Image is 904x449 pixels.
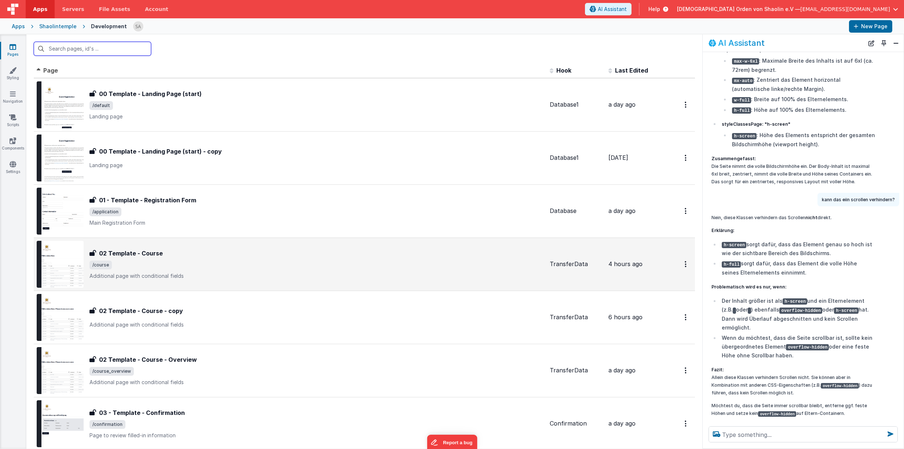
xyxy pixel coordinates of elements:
[730,56,876,74] li: : Maximale Breite des Inhalts ist auf 6xl (ca. 72rem) begrenzt.
[550,419,603,428] div: Confirmation
[758,411,796,417] code: overflow-hidden
[779,308,822,314] code: overflow-hidden
[722,261,741,268] code: h-full
[99,249,163,258] h3: 02 Template - Course
[720,297,876,332] li: Der Inhalt größer ist als und ein Elternelement (z.B. oder ) ebenfalls oder hat. Dann wird Überla...
[12,23,25,30] div: Apps
[89,113,544,120] p: Landing page
[730,95,876,104] li: : Breite auf 100% des Elternelements.
[783,298,807,305] code: h-screen
[99,89,202,98] h3: 00 Template - Landing Page (start)
[99,355,197,364] h3: 02 Template - Course - Overview
[834,308,859,314] code: h-screen
[89,420,125,429] span: /confirmation
[730,131,876,149] li: : Höhe des Elements entspricht der gesamten Bildschirmhöhe (viewport height).
[732,133,757,139] code: h-screen
[89,432,544,439] p: Page to review filled-in information
[711,214,876,221] p: Nein, diese Klassen verhindern das Scrollen direkt.
[680,97,692,112] button: Options
[821,383,859,389] code: overflow-hidden
[680,310,692,325] button: Options
[556,67,571,74] span: Hook
[585,3,632,15] button: AI Assistant
[891,38,901,48] button: Close
[866,38,876,48] button: New Chat
[722,47,841,52] strong: styleClassesBody: "max-w-6xl mx-auto w-full h-full"
[33,5,47,13] span: Apps
[680,257,692,272] button: Options
[822,196,895,203] p: kann das eiin scrollen verhindern?
[39,23,77,30] div: Shaolintemple
[730,76,876,93] li: : Zentriert das Element horizontal (automatische linke/rechte Margin).
[89,162,544,169] p: Landing page
[550,207,603,215] div: Database
[722,242,746,248] code: h-screen
[550,260,603,268] div: TransferData
[89,321,544,328] p: Additional page with conditional fields
[730,106,876,115] li: : Höhe auf 100% des Elternelements.
[608,367,636,374] span: a day ago
[99,196,196,205] h3: 01 - Template - Registration Form
[608,420,636,427] span: a day ago
[99,5,131,13] span: File Assets
[680,150,692,165] button: Options
[732,97,751,103] code: w-full
[680,363,692,378] button: Options
[608,101,636,108] span: a day ago
[680,416,692,431] button: Options
[89,101,113,110] span: /default
[550,313,603,321] div: TransferData
[43,67,58,74] span: Page
[677,5,898,13] button: [DEMOGRAPHIC_DATA] Orden von Shaolin e.V — [EMAIL_ADDRESS][DOMAIN_NAME]
[805,215,817,220] strong: nicht
[608,260,643,268] span: 4 hours ago
[133,21,143,32] img: e3e1eaaa3c942e69edc95d4236ce57bf
[648,5,660,13] span: Help
[732,107,751,114] code: h-full
[99,147,222,156] h3: 00 Template - Landing Page (start) - copy
[615,67,648,74] span: Last Edited
[732,58,759,65] code: max-w-6xl
[550,154,603,162] div: Database1
[711,402,876,417] p: Möchtest du, dass die Seite immer scrollbar bleibt, entferne ggf. feste Höhen und setze kein auf ...
[89,219,544,227] p: Main Registration Form
[720,334,876,360] li: Wenn du möchtest, dass die Seite scrollbar ist, sollte kein übergeordnetes Element oder eine fest...
[849,20,892,33] button: New Page
[91,23,127,30] div: Development
[711,367,724,372] strong: Fazit:
[879,38,889,48] button: Toggle Pin
[711,155,876,185] p: Die Seite nimmt die volle Bildschirmhöhe ein. Der Body-Inhalt ist maximal 6xl breit, zentriert, n...
[722,121,790,127] strong: styleClassesPage: "h-screen"
[711,284,787,290] strong: Problematisch wird es nur, wenn:
[89,379,544,386] p: Additional page with conditional fields
[89,261,112,269] span: /course
[99,408,185,417] h3: 03 - Template - Confirmation
[786,344,829,350] code: overflow-hidden
[718,38,765,47] h2: AI Assistant
[598,5,627,13] span: AI Assistant
[99,306,183,315] h3: 02 Template - Course - copy
[89,207,121,216] span: /application
[608,207,636,214] span: a day ago
[720,259,876,277] li: sorgt dafür, dass das Element die volle Höhe seines Elternelements einnimmt.
[89,272,544,280] p: Additional page with conditional fields
[711,366,876,397] p: Allein diese Klassen verhindern Scrollen nicht. Sie können aber in Kombination mit anderen CSS-Ei...
[680,203,692,218] button: Options
[732,78,754,84] code: mx-auto
[34,42,151,56] input: Search pages, id's ...
[608,154,628,161] span: [DATE]
[711,228,735,233] strong: Erklärung:
[550,366,603,375] div: TransferData
[62,5,84,13] span: Servers
[550,100,603,109] div: Database1
[677,5,800,13] span: [DEMOGRAPHIC_DATA] Orden von Shaolin e.V —
[720,240,876,258] li: sorgt dafür, dass das Element genau so hoch ist wie der sichtbare Bereich des Bildschirms.
[608,313,643,321] span: 6 hours ago
[89,367,134,376] span: /course_overview
[800,5,890,13] span: [EMAIL_ADDRESS][DOMAIN_NAME]
[711,156,756,161] strong: Zusammengefasst:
